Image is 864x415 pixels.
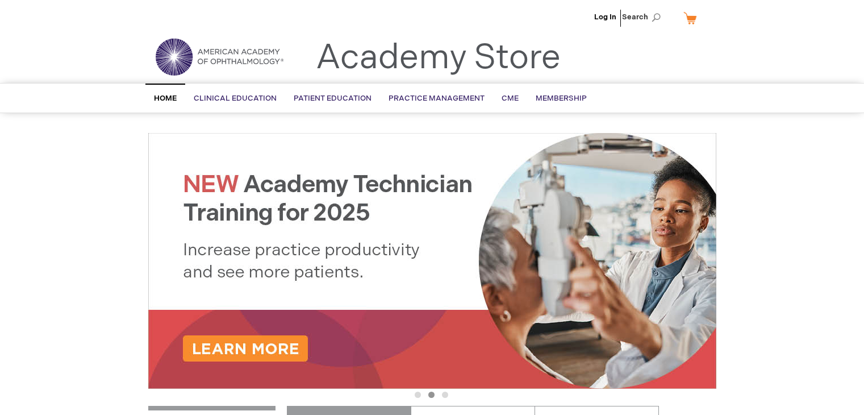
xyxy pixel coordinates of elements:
span: Clinical Education [194,94,277,103]
button: 3 of 3 [442,392,448,398]
span: Practice Management [389,94,485,103]
span: Search [622,6,665,28]
span: Membership [536,94,587,103]
a: Log In [594,13,616,22]
a: Academy Store [316,38,561,78]
span: CME [502,94,519,103]
span: Patient Education [294,94,372,103]
button: 1 of 3 [415,392,421,398]
button: 2 of 3 [428,392,435,398]
span: Home [154,94,177,103]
